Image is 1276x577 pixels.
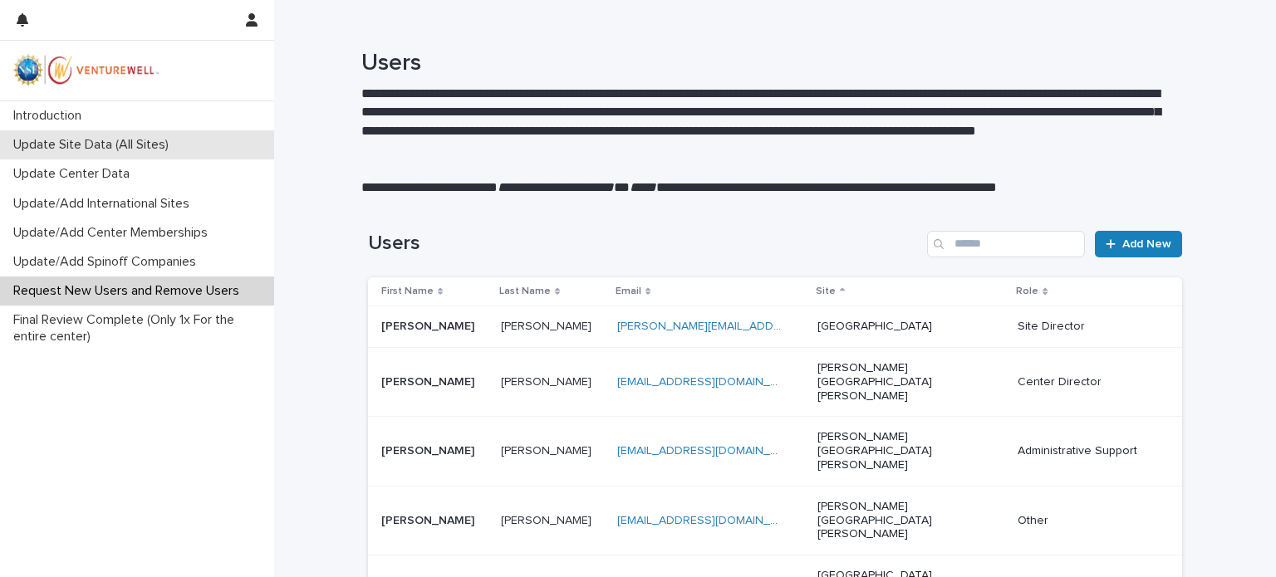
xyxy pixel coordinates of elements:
[7,108,95,124] p: Introduction
[7,254,209,270] p: Update/Add Spinoff Companies
[501,372,595,389] p: [PERSON_NAME]
[816,282,836,301] p: Site
[7,312,274,344] p: Final Review Complete (Only 1x For the entire center)
[617,515,805,526] a: [EMAIL_ADDRESS][DOMAIN_NAME]
[616,282,641,301] p: Email
[381,441,478,458] p: [PERSON_NAME]
[1018,375,1156,389] p: Center Director
[7,137,182,153] p: Update Site Data (All Sites)
[1018,444,1156,458] p: Administrative Support
[361,50,1175,78] h1: Users
[1122,238,1171,250] span: Add New
[368,347,1182,416] tr: [PERSON_NAME][PERSON_NAME] [PERSON_NAME][PERSON_NAME] [EMAIL_ADDRESS][DOMAIN_NAME] [PERSON_NAME][...
[501,316,595,334] p: [PERSON_NAME]
[817,320,984,334] p: [GEOGRAPHIC_DATA]
[927,231,1085,257] input: Search
[13,54,159,87] img: mWhVGmOKROS2pZaMU8FQ
[368,306,1182,348] tr: [PERSON_NAME][PERSON_NAME] [PERSON_NAME][PERSON_NAME] [PERSON_NAME][EMAIL_ADDRESS][DOMAIN_NAME] [...
[817,430,984,472] p: [PERSON_NAME][GEOGRAPHIC_DATA][PERSON_NAME]
[381,372,478,389] p: [PERSON_NAME]
[368,486,1182,555] tr: [PERSON_NAME][PERSON_NAME] [PERSON_NAME][PERSON_NAME] [EMAIL_ADDRESS][DOMAIN_NAME] [PERSON_NAME][...
[817,500,984,541] p: [PERSON_NAME][GEOGRAPHIC_DATA][PERSON_NAME]
[381,316,478,334] p: [PERSON_NAME]
[1018,514,1156,528] p: Other
[368,232,920,256] h1: Users
[617,445,805,457] a: [EMAIL_ADDRESS][DOMAIN_NAME]
[7,225,221,241] p: Update/Add Center Memberships
[7,196,203,212] p: Update/Add International Sites
[1016,282,1038,301] p: Role
[617,376,805,388] a: [EMAIL_ADDRESS][DOMAIN_NAME]
[1018,320,1156,334] p: Site Director
[368,417,1182,486] tr: [PERSON_NAME][PERSON_NAME] [PERSON_NAME][PERSON_NAME] [EMAIL_ADDRESS][DOMAIN_NAME] [PERSON_NAME][...
[501,511,595,528] p: [PERSON_NAME]
[501,441,595,458] p: [PERSON_NAME]
[381,511,478,528] p: [PERSON_NAME]
[499,282,551,301] p: Last Name
[617,320,896,332] a: [PERSON_NAME][EMAIL_ADDRESS][DOMAIN_NAME]
[7,166,143,182] p: Update Center Data
[1095,231,1182,257] a: Add New
[7,283,253,299] p: Request New Users and Remove Users
[381,282,434,301] p: First Name
[817,361,984,403] p: [PERSON_NAME][GEOGRAPHIC_DATA][PERSON_NAME]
